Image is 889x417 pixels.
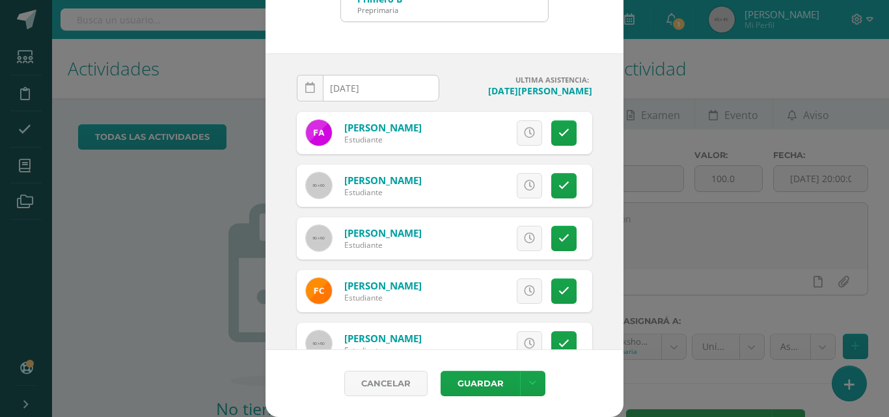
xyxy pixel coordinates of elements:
img: 60x60 [306,330,332,356]
a: [PERSON_NAME] [344,121,422,134]
a: Cancelar [344,371,428,396]
a: [PERSON_NAME] [344,332,422,345]
img: 75563a3d35798c80ac9712ba4cc9d4c3.png [306,120,332,146]
span: Excusa [455,174,491,198]
span: Excusa [455,279,491,303]
div: Estudiante [344,345,422,356]
h4: [DATE][PERSON_NAME] [450,85,592,97]
div: Estudiante [344,134,422,145]
div: Preprimaria [357,5,402,15]
a: [PERSON_NAME] [344,174,422,187]
img: 60x60 [306,225,332,251]
button: Guardar [441,371,520,396]
span: Excusa [455,332,491,356]
span: Excusa [455,226,491,250]
div: Estudiante [344,292,422,303]
input: Fecha de Inasistencia [297,75,439,101]
img: 19507e9f97fdde811172da33c517e54a.png [306,278,332,304]
div: Estudiante [344,187,422,198]
div: Estudiante [344,239,422,250]
a: [PERSON_NAME] [344,226,422,239]
img: 60x60 [306,172,332,198]
h4: ULTIMA ASISTENCIA: [450,75,592,85]
a: [PERSON_NAME] [344,279,422,292]
span: Excusa [455,121,491,145]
